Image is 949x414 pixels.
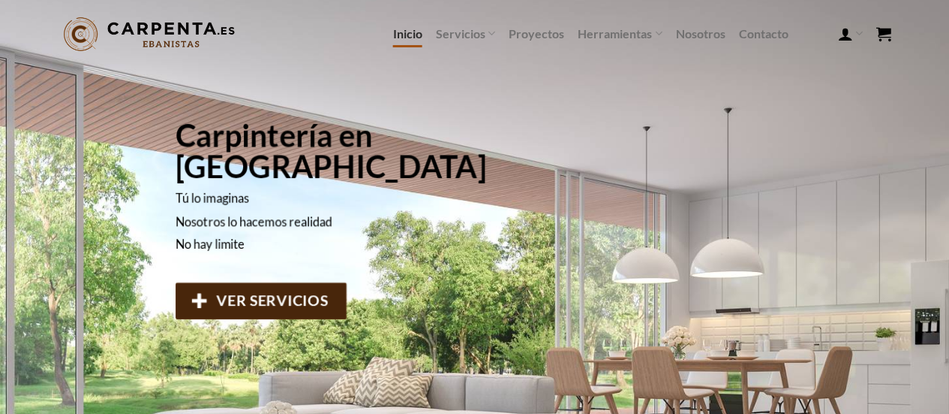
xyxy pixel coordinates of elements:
[675,20,725,47] a: Nosotros
[176,120,586,182] h2: Carpintería en [GEOGRAPHIC_DATA]
[176,283,347,319] a: VER SERVICIOS
[216,289,328,312] span: VER SERVICIOS
[578,19,662,48] a: Herramientas
[176,214,332,228] span: Nosotros lo hacemos realidad
[393,20,422,47] a: Inicio
[176,191,249,205] span: Tú lo imaginas
[509,20,564,47] a: Proyectos
[59,14,240,55] img: Carpenta.es
[176,237,245,251] span: No hay limite
[436,19,495,48] a: Servicios
[738,20,788,47] a: Contacto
